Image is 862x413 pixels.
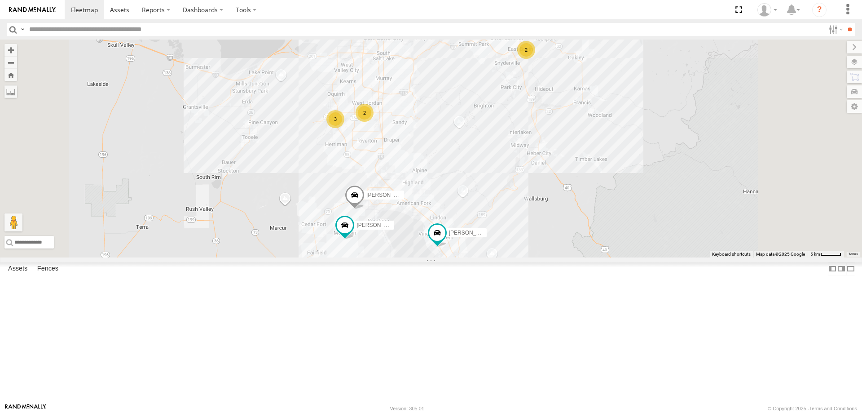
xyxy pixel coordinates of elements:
button: Keyboard shortcuts [712,251,751,258]
button: Zoom out [4,56,17,69]
label: Search Query [19,23,26,36]
label: Map Settings [847,100,862,113]
div: Version: 305.01 [390,406,424,411]
label: Dock Summary Table to the Right [837,262,846,275]
button: Drag Pegman onto the map to open Street View [4,213,22,231]
div: 3 [326,110,344,128]
a: Terms [849,253,858,256]
button: Map Scale: 5 km per 43 pixels [808,251,844,258]
label: Assets [4,262,32,275]
a: Terms and Conditions [809,406,857,411]
img: rand-logo.svg [9,7,56,13]
span: [PERSON_NAME] 2016 Chevy 3500 [356,222,444,228]
span: [PERSON_NAME] -2017 F150 [449,230,522,236]
button: Zoom in [4,44,17,56]
div: 2 [356,104,374,122]
span: 5 km [810,252,820,257]
a: Visit our Website [5,404,46,413]
label: Measure [4,85,17,98]
div: Allen Bauer [754,3,780,17]
span: Map data ©2025 Google [756,252,805,257]
label: Fences [33,262,63,275]
label: Search Filter Options [825,23,844,36]
label: Hide Summary Table [846,262,855,275]
i: ? [812,3,827,17]
button: Zoom Home [4,69,17,81]
label: Dock Summary Table to the Left [828,262,837,275]
div: 2 [517,41,535,59]
div: © Copyright 2025 - [768,406,857,411]
span: [PERSON_NAME] 2020 F350 GT2 [366,192,450,198]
